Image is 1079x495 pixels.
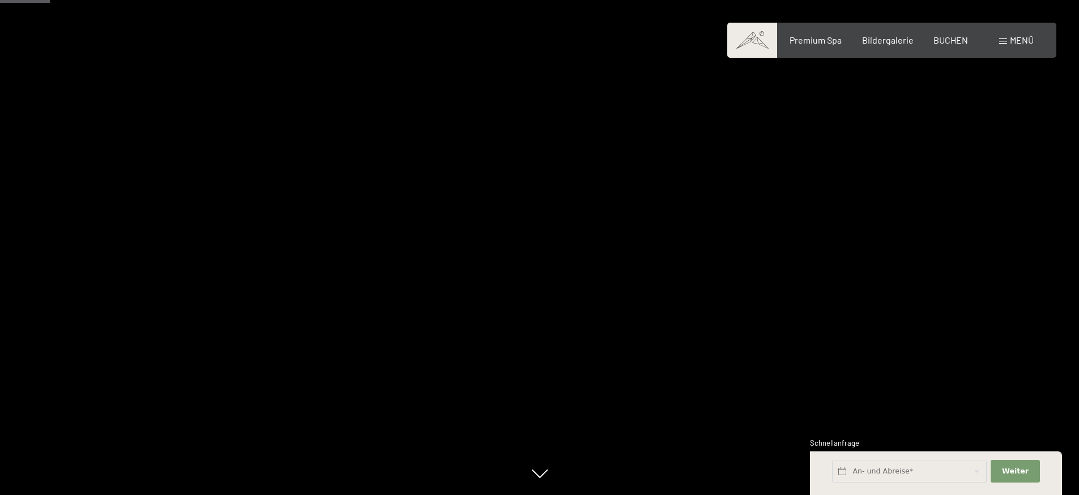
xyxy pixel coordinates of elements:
a: Bildergalerie [862,35,914,45]
a: Premium Spa [790,35,842,45]
span: Schnellanfrage [810,438,859,447]
a: BUCHEN [933,35,968,45]
span: Weiter [1002,466,1029,476]
span: Menü [1010,35,1034,45]
button: Weiter [991,460,1039,483]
